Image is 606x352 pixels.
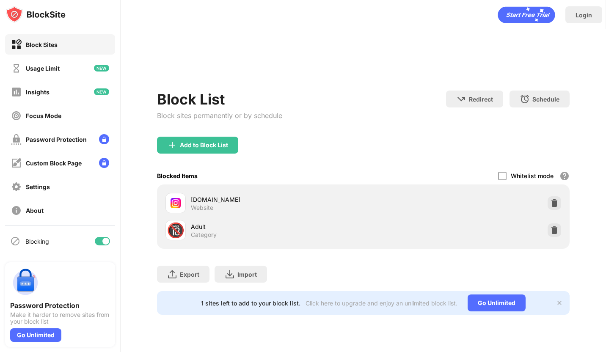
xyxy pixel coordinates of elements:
[6,6,66,23] img: logo-blocksite.svg
[10,267,41,298] img: push-password-protection.svg
[11,63,22,74] img: time-usage-off.svg
[201,300,300,307] div: 1 sites left to add to your block list.
[99,134,109,144] img: lock-menu.svg
[26,159,82,167] div: Custom Block Page
[191,222,364,231] div: Adult
[167,222,185,239] div: 🔞
[157,172,198,179] div: Blocked Items
[157,53,570,80] iframe: Banner
[11,110,22,121] img: focus-off.svg
[11,181,22,192] img: settings-off.svg
[157,111,282,120] div: Block sites permanently or by schedule
[26,88,50,96] div: Insights
[180,271,199,278] div: Export
[171,198,181,208] img: favicons
[10,328,61,342] div: Go Unlimited
[26,112,61,119] div: Focus Mode
[26,65,60,72] div: Usage Limit
[10,301,110,310] div: Password Protection
[576,11,592,19] div: Login
[511,172,554,179] div: Whitelist mode
[532,96,559,103] div: Schedule
[468,294,526,311] div: Go Unlimited
[498,6,555,23] div: animation
[26,183,50,190] div: Settings
[180,142,228,148] div: Add to Block List
[157,91,282,108] div: Block List
[306,300,457,307] div: Click here to upgrade and enjoy an unlimited block list.
[11,205,22,216] img: about-off.svg
[94,65,109,71] img: new-icon.svg
[26,207,44,214] div: About
[556,300,563,306] img: x-button.svg
[11,39,22,50] img: block-on.svg
[10,236,20,246] img: blocking-icon.svg
[25,238,49,245] div: Blocking
[10,311,110,325] div: Make it harder to remove sites from your block list
[26,136,87,143] div: Password Protection
[11,134,22,145] img: password-protection-off.svg
[99,158,109,168] img: lock-menu.svg
[237,271,257,278] div: Import
[11,158,22,168] img: customize-block-page-off.svg
[469,96,493,103] div: Redirect
[94,88,109,95] img: new-icon.svg
[26,41,58,48] div: Block Sites
[191,204,213,212] div: Website
[191,231,217,239] div: Category
[191,195,364,204] div: [DOMAIN_NAME]
[11,87,22,97] img: insights-off.svg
